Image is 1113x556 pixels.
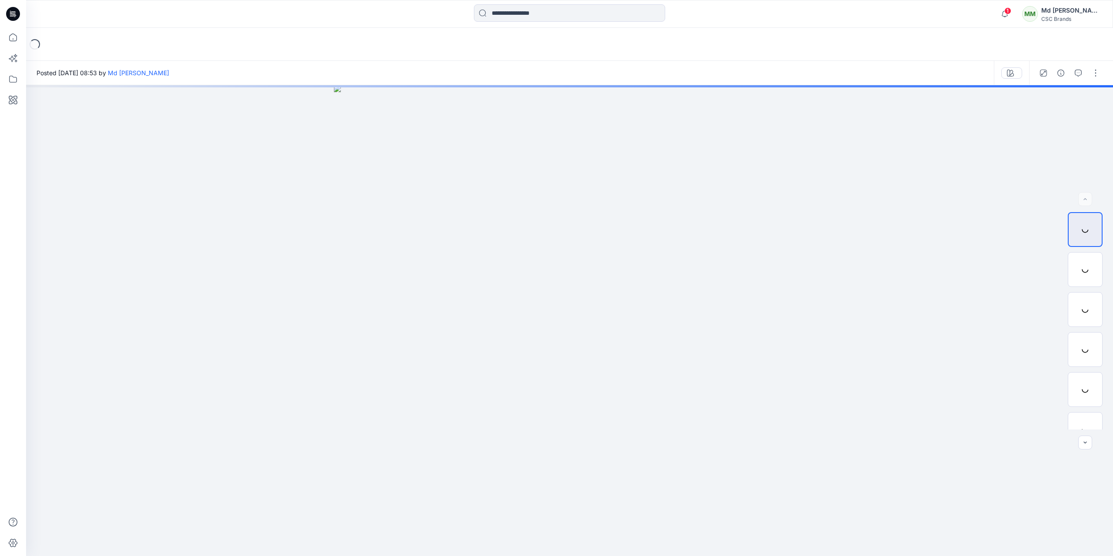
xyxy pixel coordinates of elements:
[108,69,169,77] a: Md [PERSON_NAME]
[1054,66,1068,80] button: Details
[1041,5,1102,16] div: Md [PERSON_NAME]
[334,85,805,556] img: eyJhbGciOiJIUzI1NiIsImtpZCI6IjAiLCJzbHQiOiJzZXMiLCJ0eXAiOiJKV1QifQ.eyJkYXRhIjp7InR5cGUiOiJzdG9yYW...
[1022,6,1038,22] div: MM
[1041,16,1102,22] div: CSC Brands
[1004,7,1011,14] span: 1
[37,68,169,77] span: Posted [DATE] 08:53 by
